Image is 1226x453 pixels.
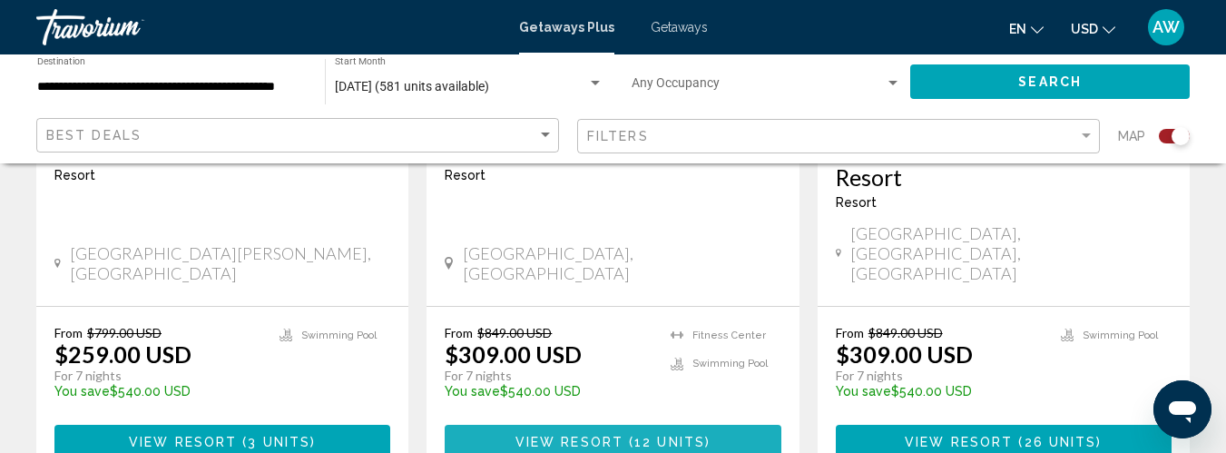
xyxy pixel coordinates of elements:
span: ( ) [623,436,711,450]
mat-select: Sort by [46,128,554,143]
p: $540.00 USD [54,384,261,399]
span: From [445,325,473,340]
a: Travorium [36,9,501,45]
span: Resort [54,168,95,182]
p: For 7 nights [445,368,652,384]
span: USD [1071,22,1098,36]
p: For 7 nights [54,368,261,384]
iframe: Button to launch messaging window [1153,380,1211,438]
span: You save [445,384,500,399]
span: 3 units [248,436,310,450]
p: $309.00 USD [836,340,973,368]
span: $849.00 USD [868,325,943,340]
button: Change currency [1071,15,1115,42]
button: Search [910,64,1190,98]
span: en [1009,22,1026,36]
a: Getaways [651,20,708,34]
span: Swimming Pool [692,358,768,369]
span: View Resort [905,436,1013,450]
span: [GEOGRAPHIC_DATA], [GEOGRAPHIC_DATA] [463,243,781,283]
span: Fitness Center [692,330,766,341]
a: Ocean Reef Yacht Club and Resort [836,136,1172,191]
button: Change language [1009,15,1044,42]
span: ( ) [1013,436,1102,450]
span: ( ) [237,436,316,450]
button: User Menu [1143,8,1190,46]
span: $849.00 USD [477,325,552,340]
p: $259.00 USD [54,340,191,368]
span: View Resort [515,436,623,450]
span: AW [1152,18,1180,36]
span: Resort [445,168,485,182]
span: You save [836,384,891,399]
span: Swimming Pool [1083,330,1158,341]
span: Resort [836,195,877,210]
p: $540.00 USD [445,384,652,399]
span: [DATE] (581 units available) [335,79,489,94]
span: $799.00 USD [87,325,162,340]
span: Filters [587,129,649,143]
span: [GEOGRAPHIC_DATA][PERSON_NAME], [GEOGRAPHIC_DATA] [70,243,391,283]
span: 26 units [1025,436,1097,450]
span: 12 units [634,436,705,450]
span: View Resort [129,436,237,450]
span: Best Deals [46,128,142,143]
span: Search [1018,75,1082,90]
span: Swimming Pool [301,330,377,341]
span: Map [1118,123,1145,149]
a: Getaways Plus [519,20,614,34]
span: [GEOGRAPHIC_DATA], [GEOGRAPHIC_DATA], [GEOGRAPHIC_DATA] [850,223,1172,283]
p: For 7 nights [836,368,1043,384]
span: You save [54,384,110,399]
span: From [54,325,83,340]
button: Filter [577,118,1100,155]
p: $309.00 USD [445,340,582,368]
span: From [836,325,864,340]
p: $540.00 USD [836,384,1043,399]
